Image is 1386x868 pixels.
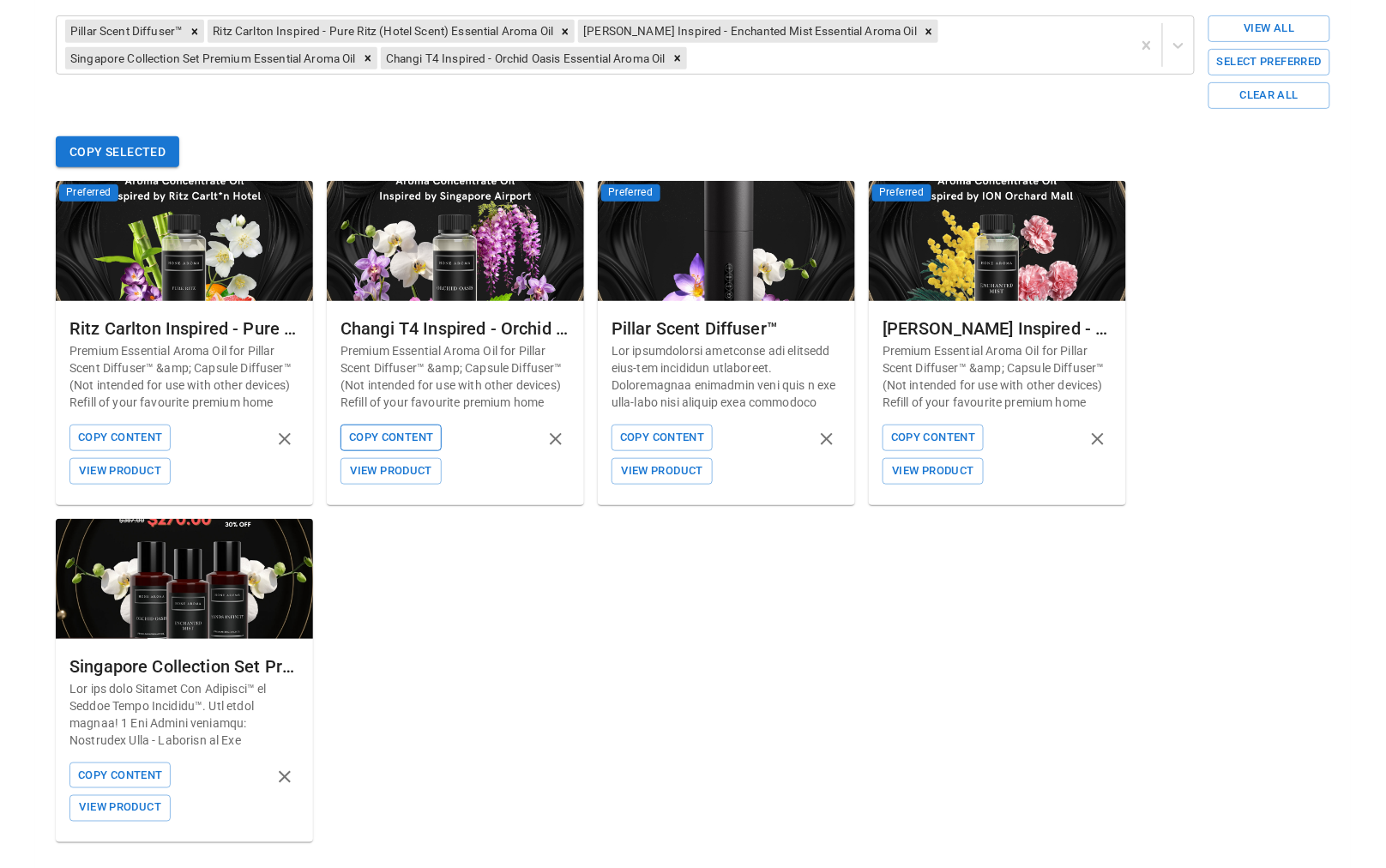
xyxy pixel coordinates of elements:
button: Clear All [1208,82,1330,109]
span: Preferred [59,184,118,202]
p: Premium Essential Aroma Oil for Pillar Scent Diffuser™ &amp; Capsule Diffuser™ (Not intended for ... [340,342,570,411]
button: View Product [340,458,442,485]
div: Remove Ritz Carlton Inspired - Pure Ritz (Hotel Scent) Essential Aroma Oil [556,20,575,42]
button: View Product [69,795,171,822]
div: Pillar Scent Diffuser™ [65,20,185,42]
div: Pillar Scent Diffuser™ [612,315,841,342]
button: Copy Content [883,425,984,451]
button: Copy Selected [56,136,179,168]
div: Ritz Carlton Inspired - Pure Ritz (Hotel Scent) Essential Aroma Oil [208,20,556,42]
div: Remove ION Orchard Inspired - Enchanted Mist Essential Aroma Oil [919,20,938,42]
div: [PERSON_NAME] Inspired - Enchanted Mist Essential Aroma Oil [578,20,919,42]
div: Changi T4 Inspired - Orchid Oasis Essential Aroma Oil [340,315,570,342]
button: Select Preferred [1208,49,1330,75]
div: Singapore Collection Set Premium Essential Aroma Oil [65,47,359,69]
img: Changi T4 Inspired - Orchid Oasis Essential Aroma Oil [327,181,584,301]
button: View Product [612,458,713,485]
button: View Product [883,458,984,485]
button: remove product [812,425,841,454]
img: Ritz Carlton Inspired - Pure Ritz (Hotel Scent) Essential Aroma Oil [56,181,313,301]
img: ION Orchard Inspired - Enchanted Mist Essential Aroma Oil [869,181,1126,301]
div: Singapore Collection Set Premium Essential Aroma Oil [69,653,299,680]
button: remove product [541,425,570,454]
div: Changi T4 Inspired - Orchid Oasis Essential Aroma Oil [381,47,668,69]
img: Pillar Scent Diffuser™ [598,181,855,301]
span: Preferred [872,184,931,202]
img: Singapore Collection Set Premium Essential Aroma Oil [56,519,313,639]
p: Lor ips dolo Sitamet Con Adipisci™ el Seddoe Tempo Incididu™. Utl etdol magnaa! 1 Eni Admini veni... [69,680,299,749]
p: Premium Essential Aroma Oil for Pillar Scent Diffuser™ &amp; Capsule Diffuser™ (Not intended for ... [883,342,1112,411]
p: Premium Essential Aroma Oil for Pillar Scent Diffuser™ &amp; Capsule Diffuser™ (Not intended for ... [69,342,299,411]
div: Ritz Carlton Inspired - Pure Ritz (Hotel Scent) Essential Aroma Oil [69,315,299,342]
button: Copy Content [69,425,171,451]
button: Copy Content [612,425,713,451]
button: remove product [270,763,299,792]
p: Lor ipsumdolorsi ametconse adi elitsedd eius-tem incididun utlaboreet. Doloremagnaa enimadmin ven... [612,342,841,411]
button: Copy Content [69,763,171,789]
button: View All [1208,15,1330,42]
button: remove product [1083,425,1112,454]
div: Remove Changi T4 Inspired - Orchid Oasis Essential Aroma Oil [668,47,687,69]
div: [PERSON_NAME] Inspired - Enchanted Mist Essential Aroma Oil [883,315,1112,342]
button: remove product [270,425,299,454]
div: Remove Singapore Collection Set Premium Essential Aroma Oil [359,47,377,69]
button: Copy Content [340,425,442,451]
span: Preferred [601,184,660,202]
button: View Product [69,458,171,485]
div: Remove Pillar Scent Diffuser™ [185,20,204,42]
